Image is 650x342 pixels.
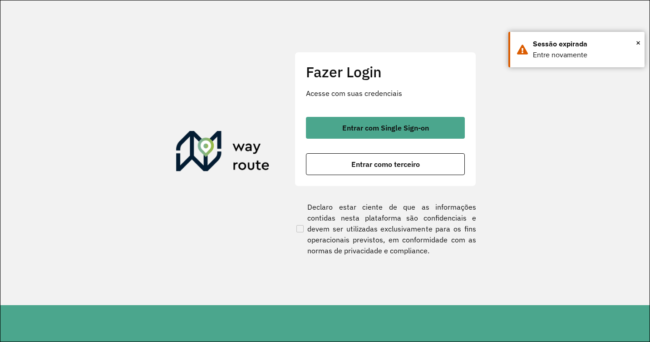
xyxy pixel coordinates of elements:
div: Sessão expirada [533,39,638,50]
span: Entrar com Single Sign-on [342,124,429,131]
h2: Fazer Login [306,63,465,80]
span: × [636,36,640,50]
button: Close [636,36,640,50]
div: Entre novamente [533,50,638,60]
p: Acesse com suas credenciais [306,88,465,99]
label: Declaro estar ciente de que as informações contidas nesta plataforma são confidenciais e devem se... [295,201,476,256]
span: Entrar como terceiro [351,161,420,168]
button: button [306,153,465,175]
button: button [306,117,465,139]
img: Roteirizador AmbevTech [176,131,270,175]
